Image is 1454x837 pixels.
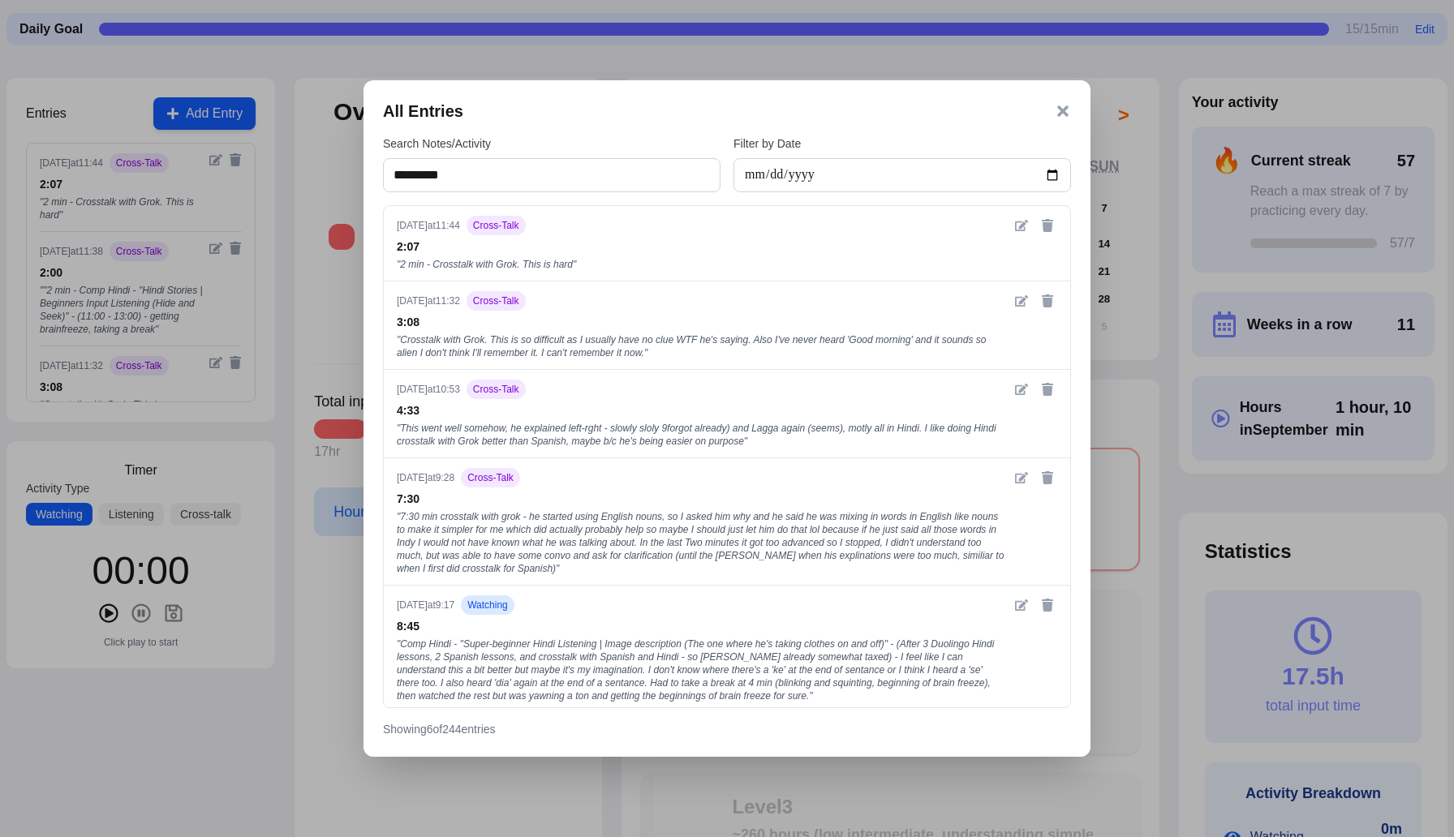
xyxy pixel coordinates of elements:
[397,238,1005,255] div: 2 : 07
[467,291,526,311] span: cross-talk
[1012,291,1031,311] button: Edit entry
[397,599,454,612] div: [DATE] at 9:17
[1038,468,1057,487] button: Delete entry
[397,471,454,484] div: [DATE] at 9:28
[461,468,520,487] span: cross-talk
[397,219,460,232] div: [DATE] at 11:44
[397,637,1005,702] div: " Comp Hindi - "Super-beginner Hindi Listening | Image description (The one where he's taking clo...
[397,491,1005,507] div: 7 : 30
[397,402,1005,418] div: 4 : 33
[397,510,1005,575] div: " 7:30 min crosstalk with grok - he started using English nouns, so I asked him why and he said h...
[1038,380,1057,399] button: Delete entry
[461,595,514,615] span: watching
[397,383,460,396] div: [DATE] at 10:53
[1012,468,1031,487] button: Edit entry
[397,258,1005,271] div: " 2 min - Crosstalk with Grok. This is hard "
[383,135,721,152] label: Search Notes/Activity
[1012,595,1031,615] button: Edit entry
[1012,216,1031,235] button: Edit entry
[383,721,1071,737] div: Showing 6 of 244 entries
[397,294,460,307] div: [DATE] at 11:32
[733,135,1071,152] label: Filter by Date
[467,216,526,235] span: cross-talk
[383,100,463,122] h3: All Entries
[397,618,1005,634] div: 8 : 45
[467,380,526,399] span: cross-talk
[1038,595,1057,615] button: Delete entry
[1038,291,1057,311] button: Delete entry
[397,422,1005,448] div: " This went well somehow, he explained left-rght - slowly sloly 9forgot already) and Lagga again ...
[397,333,1005,359] div: " Crosstalk with Grok. This is so difficult as I usually have no clue WTF he's saying. Also I've ...
[1038,216,1057,235] button: Delete entry
[397,314,1005,330] div: 3 : 08
[1012,380,1031,399] button: Edit entry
